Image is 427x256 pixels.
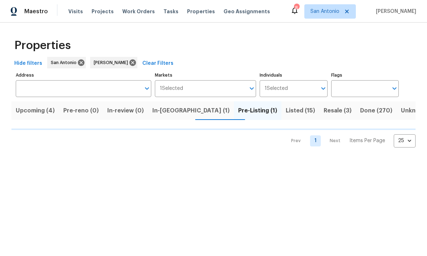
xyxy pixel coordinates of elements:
span: San Antonio [310,8,339,15]
button: Open [389,83,399,93]
span: In-review (0) [107,106,144,116]
button: Clear Filters [139,57,176,70]
span: 1 Selected [265,86,288,92]
span: Upcoming (4) [16,106,55,116]
div: 25 [394,131,416,150]
p: Items Per Page [349,137,385,144]
span: [PERSON_NAME] [94,59,131,66]
span: Maestro [24,8,48,15]
span: Projects [92,8,114,15]
button: Open [142,83,152,93]
button: Open [318,83,328,93]
button: Open [247,83,257,93]
span: 1 Selected [160,86,183,92]
span: Done (270) [360,106,392,116]
span: Pre-reno (0) [63,106,99,116]
span: Properties [187,8,215,15]
span: In-[GEOGRAPHIC_DATA] (1) [152,106,230,116]
span: Listed (15) [286,106,315,116]
div: 8 [294,4,299,11]
a: Goto page 1 [310,135,321,146]
div: [PERSON_NAME] [90,57,137,68]
nav: Pagination Navigation [284,134,416,148]
span: Resale (3) [324,106,352,116]
span: Properties [14,42,71,49]
span: Work Orders [122,8,155,15]
span: [PERSON_NAME] [373,8,416,15]
span: Hide filters [14,59,42,68]
label: Flags [331,73,399,77]
span: Clear Filters [142,59,173,68]
label: Markets [155,73,256,77]
button: Hide filters [11,57,45,70]
label: Individuals [260,73,327,77]
span: Pre-Listing (1) [238,106,277,116]
span: Tasks [163,9,178,14]
span: Geo Assignments [224,8,270,15]
label: Address [16,73,151,77]
span: San Antonio [51,59,79,66]
div: San Antonio [47,57,86,68]
span: Visits [68,8,83,15]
